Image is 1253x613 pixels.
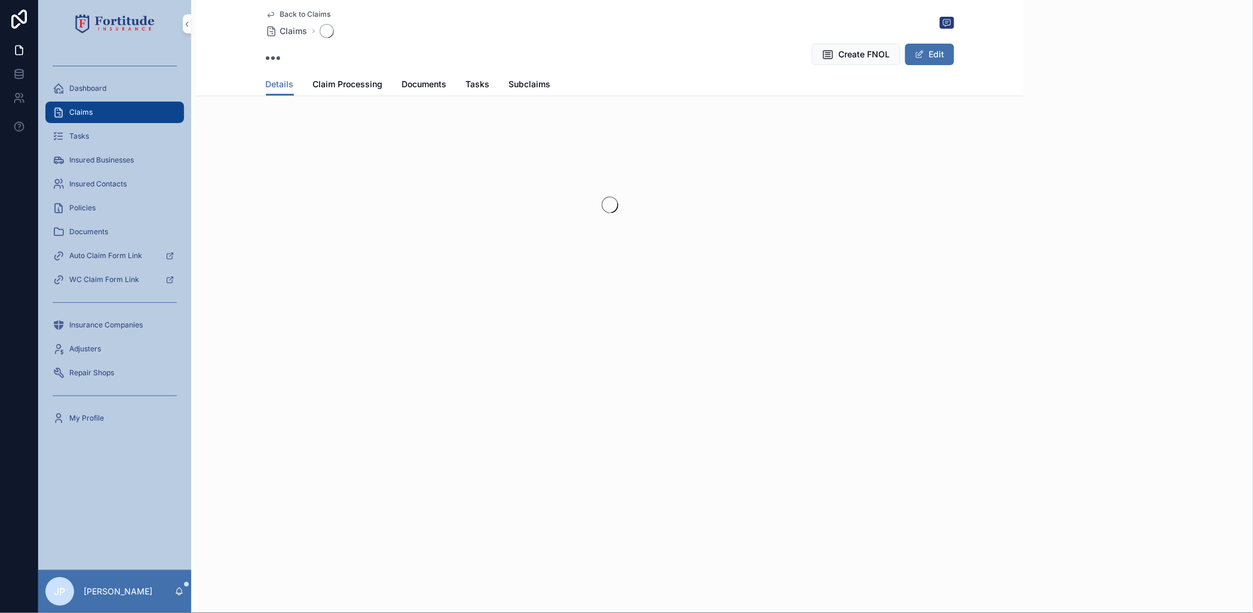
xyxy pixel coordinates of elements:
[466,73,490,97] a: Tasks
[45,102,184,123] a: Claims
[69,227,108,237] span: Documents
[54,584,66,599] span: JP
[45,125,184,147] a: Tasks
[812,44,900,65] button: Create FNOL
[280,10,331,19] span: Back to Claims
[313,78,383,90] span: Claim Processing
[509,78,551,90] span: Subclaims
[466,78,490,90] span: Tasks
[45,78,184,99] a: Dashboard
[69,108,93,117] span: Claims
[69,84,106,93] span: Dashboard
[45,221,184,243] a: Documents
[839,48,890,60] span: Create FNOL
[45,173,184,195] a: Insured Contacts
[69,203,96,213] span: Policies
[45,314,184,336] a: Insurance Companies
[402,73,447,97] a: Documents
[45,149,184,171] a: Insured Businesses
[266,73,294,96] a: Details
[266,78,294,90] span: Details
[402,78,447,90] span: Documents
[45,245,184,266] a: Auto Claim Form Link
[84,586,152,597] p: [PERSON_NAME]
[509,73,551,97] a: Subclaims
[38,48,191,445] div: scrollable content
[45,362,184,384] a: Repair Shops
[69,155,134,165] span: Insured Businesses
[69,275,139,284] span: WC Claim Form Link
[905,44,954,65] button: Edit
[45,407,184,429] a: My Profile
[69,179,127,189] span: Insured Contacts
[69,131,89,141] span: Tasks
[45,269,184,290] a: WC Claim Form Link
[313,73,383,97] a: Claim Processing
[45,197,184,219] a: Policies
[266,10,331,19] a: Back to Claims
[266,25,308,37] a: Claims
[69,320,143,330] span: Insurance Companies
[45,338,184,360] a: Adjusters
[69,368,114,378] span: Repair Shops
[69,413,104,423] span: My Profile
[69,344,101,354] span: Adjusters
[75,14,155,33] img: App logo
[69,251,142,260] span: Auto Claim Form Link
[280,25,308,37] span: Claims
